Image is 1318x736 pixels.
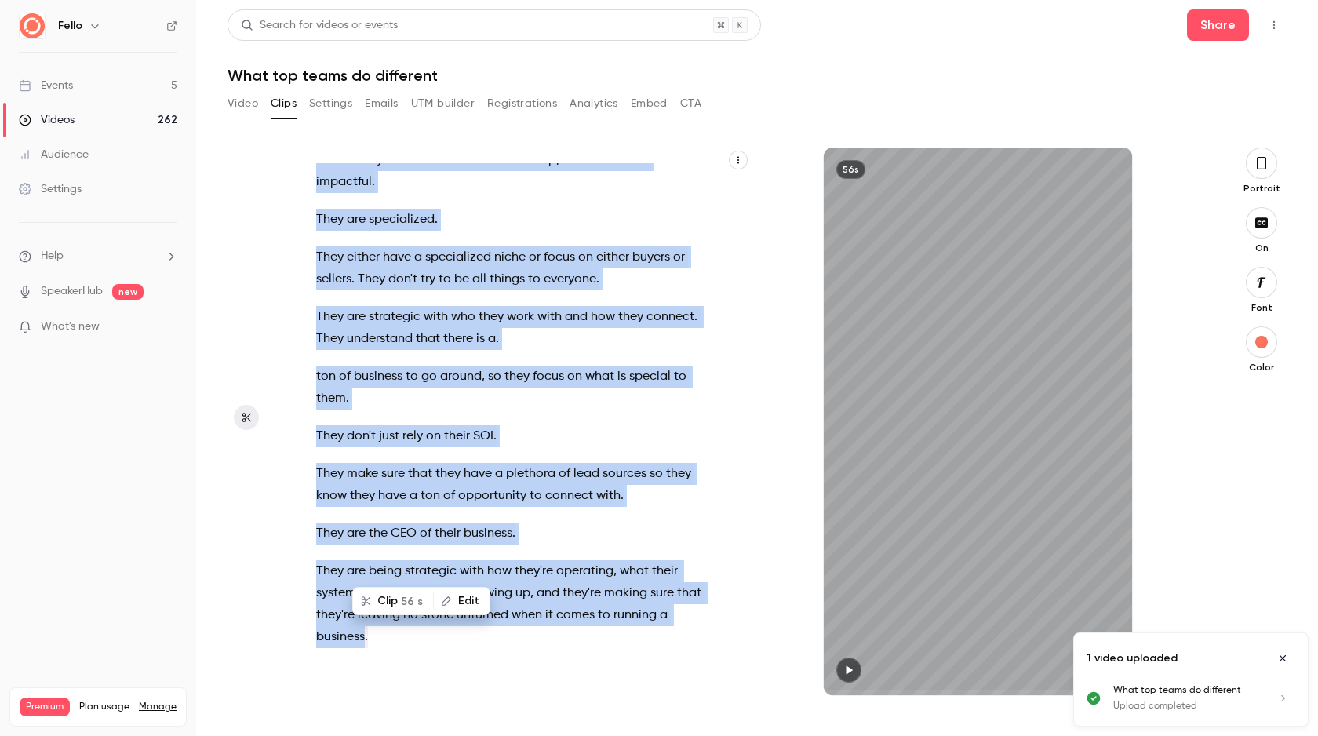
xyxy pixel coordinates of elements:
p: Font [1236,301,1287,314]
span: ton [316,366,336,388]
span: sources [603,463,646,485]
span: specialized [425,246,491,268]
button: Emails [365,91,398,116]
span: sure [650,582,674,604]
span: . [694,306,697,328]
span: . [351,268,355,290]
span: business [464,523,512,545]
span: 56 s [401,593,423,610]
span: with [537,306,562,328]
span: They [316,328,344,350]
button: Analytics [570,91,618,116]
span: comes [556,604,595,626]
span: sure [381,463,405,485]
span: or [529,246,541,268]
span: Premium [20,698,70,716]
span: They [316,425,344,447]
span: to [406,366,418,388]
div: 56s [836,160,865,179]
span: and [565,306,588,328]
span: of [339,366,351,388]
span: are [347,306,366,328]
ul: Uploads list [1074,683,1308,726]
span: a [660,604,668,626]
span: SOI [473,425,493,447]
span: with [424,306,448,328]
span: are [347,560,366,582]
span: how [487,560,512,582]
span: impactful [316,171,372,193]
span: things [490,268,525,290]
span: They [316,523,344,545]
span: know [316,485,347,507]
li: help-dropdown-opener [19,248,177,264]
span: have [383,246,411,268]
button: Top Bar Actions [1262,13,1287,38]
span: ton [421,485,440,507]
span: strategic [369,306,421,328]
button: UTM builder [411,91,475,116]
span: new [112,284,144,300]
span: it [545,604,553,626]
img: Fello [20,13,45,38]
span: being [369,560,402,582]
span: of [443,485,455,507]
a: Manage [139,701,177,713]
span: around [440,366,482,388]
span: They [316,246,344,268]
span: be [454,268,469,290]
h1: What top teams do different [228,66,1287,85]
span: rely [402,425,423,447]
span: so [488,366,501,388]
span: the [369,523,388,545]
span: understand [347,328,413,350]
span: make [347,463,378,485]
span: leaving [358,604,400,626]
span: strategic [405,560,457,582]
button: Embed [631,91,668,116]
span: niche [494,246,526,268]
span: , [482,366,485,388]
span: . [372,171,375,193]
span: work [507,306,534,328]
button: Video [228,91,258,116]
span: their [435,523,461,545]
span: a [488,328,496,350]
span: they're [316,604,355,626]
span: . [346,388,349,410]
span: focus [533,366,564,388]
button: Clips [271,91,297,116]
span: making [604,582,647,604]
button: Settings [309,91,352,116]
span: to [674,366,686,388]
p: 1 video uploaded [1087,650,1178,666]
span: of [420,523,431,545]
button: Clip56 s [354,588,432,614]
span: What's new [41,319,100,335]
span: there [443,328,473,350]
span: that [677,582,701,604]
span: are [347,209,366,231]
span: to [528,268,541,290]
span: a [495,463,503,485]
span: have [378,485,406,507]
span: what [585,366,614,388]
span: , [530,582,533,604]
span: business [316,626,365,648]
span: on [578,246,593,268]
iframe: Noticeable Trigger [158,320,177,334]
p: Upload completed [1113,699,1258,713]
span: they're [563,582,601,604]
span: They [316,463,344,485]
span: that [408,463,432,485]
span: connect [545,485,593,507]
span: . [435,209,438,231]
span: how [591,306,615,328]
span: plethora [506,463,555,485]
span: and [537,582,559,604]
span: try [421,268,435,290]
span: they [618,306,643,328]
span: either [347,246,380,268]
span: a [414,246,422,268]
span: Plan usage [79,701,129,713]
